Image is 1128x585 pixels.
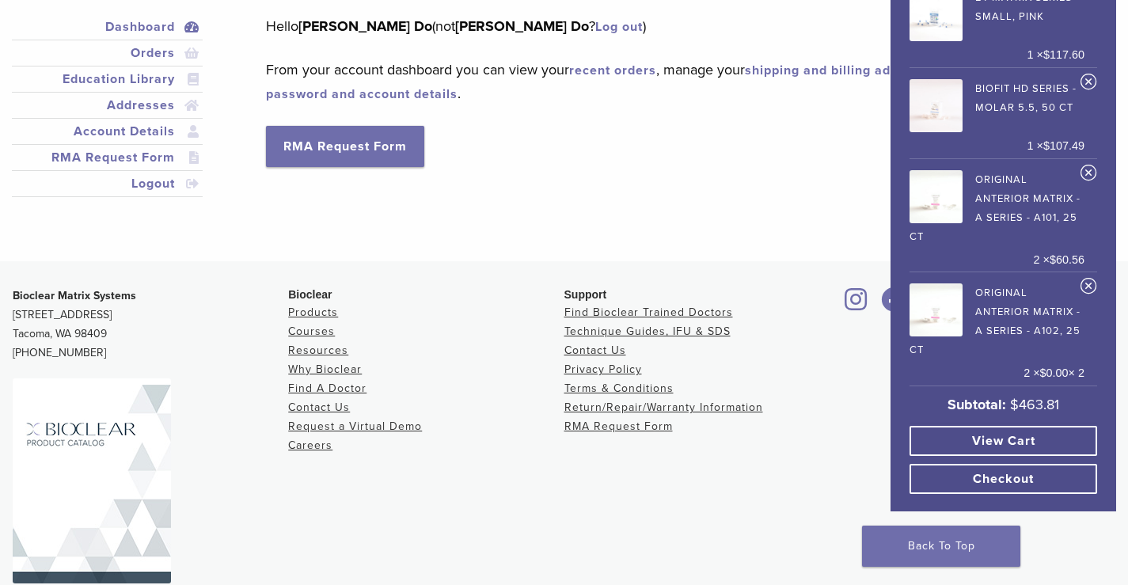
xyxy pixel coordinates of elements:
[1043,139,1050,152] span: $
[910,79,963,132] img: Biofit HD Series - Molar 5.5, 50 ct
[569,63,656,78] a: recent orders
[15,17,199,36] a: Dashboard
[910,165,1084,246] a: Original Anterior Matrix - A Series - A101, 25 ct
[840,297,873,313] a: Bioclear
[15,70,199,89] a: Education Library
[910,283,963,336] img: Original Anterior Matrix - A Series - A102, 25 ct
[910,464,1097,494] a: Checkout
[564,401,763,414] a: Return/Repair/Warranty Information
[1081,73,1097,97] a: Remove Biofit HD Series - Molar 5.5, 50 ct from cart
[15,122,199,141] a: Account Details
[564,306,733,319] a: Find Bioclear Trained Doctors
[298,17,432,35] strong: [PERSON_NAME] Do
[876,297,913,313] a: Bioclear
[564,288,607,301] span: Support
[1027,47,1084,64] span: 1 ×
[266,58,1092,105] p: From your account dashboard you can view your , manage your , and .
[564,382,674,395] a: Terms & Conditions
[288,401,350,414] a: Contact Us
[288,420,422,433] a: Request a Virtual Demo
[1043,139,1084,152] bdi: 107.49
[745,63,941,78] a: shipping and billing addresses
[455,17,589,35] strong: [PERSON_NAME] Do
[1040,367,1084,379] span: × 2
[910,74,1084,132] a: Biofit HD Series - Molar 5.5, 50 ct
[13,378,171,583] img: Bioclear
[1081,164,1097,188] a: Remove Original Anterior Matrix - A Series - A101, 25 ct from cart
[1040,367,1046,379] span: $
[1024,365,1084,382] span: 2 ×
[564,344,626,357] a: Contact Us
[266,14,1092,38] p: Hello (not ? )
[910,426,1097,456] a: View cart
[1050,253,1084,266] bdi: 60.56
[595,19,643,35] a: Log out
[1040,367,1069,379] bdi: 0.00
[1043,48,1084,61] bdi: 117.60
[948,396,1006,413] strong: Subtotal:
[15,174,199,193] a: Logout
[910,170,963,223] img: Original Anterior Matrix - A Series - A101, 25 ct
[1027,138,1084,155] span: 1 ×
[288,325,335,338] a: Courses
[564,420,673,433] a: RMA Request Form
[1050,253,1056,266] span: $
[910,279,1084,359] a: Original Anterior Matrix - A Series - A102, 25 ct
[564,325,731,338] a: Technique Guides, IFU & SDS
[288,382,367,395] a: Find A Doctor
[12,14,203,216] nav: Account pages
[266,126,424,167] a: RMA Request Form
[288,363,362,376] a: Why Bioclear
[13,289,136,302] strong: Bioclear Matrix Systems
[15,148,199,167] a: RMA Request Form
[288,344,348,357] a: Resources
[1081,277,1097,301] a: Remove Original Anterior Matrix - A Series - A102, 25 ct from cart
[288,439,332,452] a: Careers
[288,288,332,301] span: Bioclear
[1010,396,1059,413] bdi: 463.81
[1034,252,1084,269] span: 2 ×
[1043,48,1050,61] span: $
[15,44,199,63] a: Orders
[15,96,199,115] a: Addresses
[862,526,1020,567] a: Back To Top
[564,363,642,376] a: Privacy Policy
[288,306,338,319] a: Products
[1010,396,1019,413] span: $
[13,287,288,363] p: [STREET_ADDRESS] Tacoma, WA 98409 [PHONE_NUMBER]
